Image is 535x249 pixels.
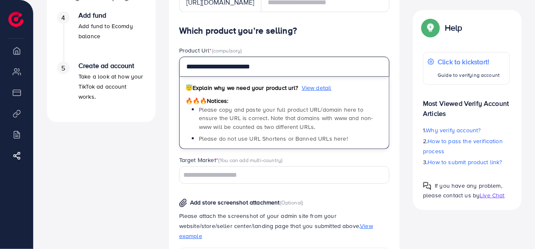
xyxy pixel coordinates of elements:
span: 🔥🔥🔥 [185,97,207,105]
span: If you have any problem, please contact us by [423,181,502,199]
p: Help [445,23,462,33]
span: Please do not use URL Shortens or Banned URLs here! [199,134,348,143]
input: Search for option [180,169,379,182]
span: How to pass the verification process [423,137,503,155]
span: Why verify account? [426,126,481,134]
span: Add store screenshot attachment [190,198,280,207]
li: Create ad account [47,62,156,112]
img: Popup guide [423,182,431,190]
iframe: Chat [499,211,529,243]
span: (compulsory) [212,47,242,54]
p: Add fund to Ecomdy balance [78,21,146,41]
label: Target Market [179,156,283,164]
h4: Which product you’re selling? [179,26,390,36]
span: (You can add multi-country) [218,156,282,164]
div: Search for option [179,166,390,183]
h4: Create ad account [78,62,146,70]
p: Please attach the screenshot of your admin site from your website/store/seller center/landing pag... [179,211,390,241]
span: (Optional) [280,199,303,206]
p: 1. [423,125,510,135]
span: Live Chat [480,191,504,199]
h4: Add fund [78,11,146,19]
label: Product Url [179,46,242,55]
img: logo [8,12,23,27]
p: Take a look at how your TikTok ad account works. [78,71,146,102]
span: How to submit product link? [428,158,502,166]
span: 5 [61,63,65,73]
p: 3. [423,157,510,167]
p: 2. [423,136,510,156]
span: Please copy and paste your full product URL/domain here to ensure the URL is correct. Note that d... [199,105,373,131]
li: Add fund [47,11,156,62]
img: Popup guide [423,20,438,35]
span: View example [179,222,373,240]
span: 4 [61,13,65,23]
span: View detail [302,84,331,92]
span: Explain why we need your product url? [185,84,298,92]
span: 😇 [185,84,193,92]
p: Click to kickstart! [438,57,500,67]
p: Guide to verifying account [438,70,500,80]
span: Notices: [185,97,229,105]
p: Most Viewed Verify Account Articles [423,92,510,118]
img: img [179,199,187,207]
